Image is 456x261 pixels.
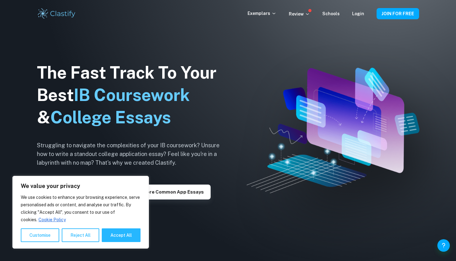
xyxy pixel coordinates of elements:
[37,62,229,129] h1: The Fast Track To Your Best &
[377,8,419,19] button: JOIN FOR FREE
[74,85,190,105] span: IB Coursework
[37,141,229,167] h6: Struggling to navigate the complexities of your IB coursework? Unsure how to write a standout col...
[102,228,141,242] button: Accept All
[12,176,149,249] div: We value your privacy
[37,7,76,20] img: Clastify logo
[247,68,420,193] img: Clastify hero
[130,185,211,199] button: Explore Common App essays
[289,11,310,17] p: Review
[38,217,66,222] a: Cookie Policy
[352,11,364,16] a: Login
[21,182,141,190] p: We value your privacy
[130,189,211,195] a: Explore Common App essays
[21,228,59,242] button: Customise
[437,239,450,252] button: Help and Feedback
[62,228,99,242] button: Reject All
[21,194,141,223] p: We use cookies to enhance your browsing experience, serve personalised ads or content, and analys...
[50,108,171,127] span: College Essays
[248,10,276,17] p: Exemplars
[322,11,340,16] a: Schools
